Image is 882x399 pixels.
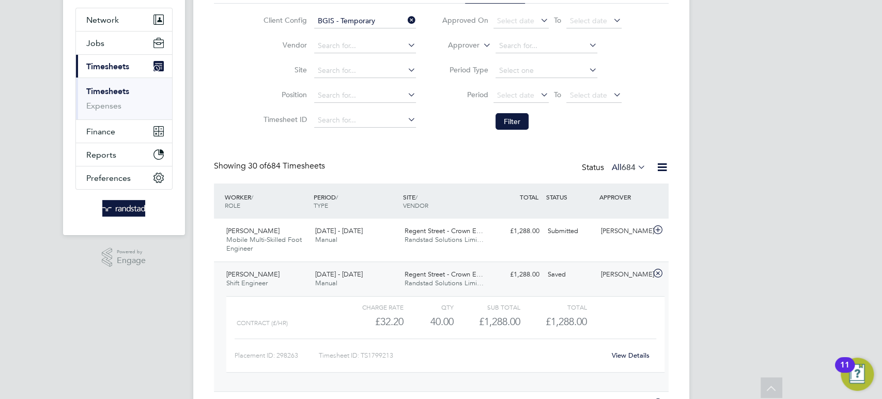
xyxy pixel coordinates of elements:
[260,115,307,124] label: Timesheet ID
[404,313,454,330] div: 40.00
[490,223,544,240] div: £1,288.00
[86,86,129,96] a: Timesheets
[405,235,484,244] span: Randstad Solutions Limi…
[454,313,520,330] div: £1,288.00
[403,201,428,209] span: VENDOR
[314,14,416,28] input: Search for...
[433,40,479,51] label: Approver
[622,162,636,173] span: 684
[235,347,319,364] div: Placement ID: 298263
[226,226,280,235] span: [PERSON_NAME]
[454,301,520,313] div: Sub Total
[597,188,651,206] div: APPROVER
[76,143,172,166] button: Reports
[544,223,597,240] div: Submitted
[442,16,488,25] label: Approved On
[336,193,338,201] span: /
[76,55,172,78] button: Timesheets
[86,38,104,48] span: Jobs
[442,65,488,74] label: Period Type
[336,313,403,330] div: £32.20
[86,127,115,136] span: Finance
[86,150,116,160] span: Reports
[496,113,529,130] button: Filter
[226,270,280,279] span: [PERSON_NAME]
[546,315,587,328] span: £1,288.00
[102,248,146,267] a: Powered byEngage
[260,90,307,99] label: Position
[496,39,597,53] input: Search for...
[400,188,490,214] div: SITE
[336,301,403,313] div: Charge rate
[597,223,651,240] div: [PERSON_NAME]
[497,90,534,100] span: Select date
[315,226,363,235] span: [DATE] - [DATE]
[551,13,564,27] span: To
[86,173,131,183] span: Preferences
[570,16,607,25] span: Select date
[86,15,119,25] span: Network
[551,88,564,101] span: To
[544,266,597,283] div: Saved
[260,16,307,25] label: Client Config
[415,193,417,201] span: /
[544,188,597,206] div: STATUS
[117,256,146,265] span: Engage
[76,120,172,143] button: Finance
[260,65,307,74] label: Site
[520,193,538,201] span: TOTAL
[86,101,121,111] a: Expenses
[442,90,488,99] label: Period
[319,347,606,364] div: Timesheet ID: TS1799213
[76,166,172,189] button: Preferences
[314,64,416,78] input: Search for...
[248,161,267,171] span: 30 of
[76,8,172,31] button: Network
[405,270,483,279] span: Regent Street - Crown E…
[570,90,607,100] span: Select date
[490,266,544,283] div: £1,288.00
[76,78,172,119] div: Timesheets
[497,16,534,25] span: Select date
[237,319,288,327] span: Contract (£/HR)
[226,235,302,253] span: Mobile Multi-Skilled Foot Engineer
[405,279,484,287] span: Randstad Solutions Limi…
[582,161,648,175] div: Status
[404,301,454,313] div: QTY
[840,365,849,378] div: 11
[102,200,145,217] img: randstad-logo-retina.png
[86,62,129,71] span: Timesheets
[251,193,253,201] span: /
[841,358,874,391] button: Open Resource Center, 11 new notifications
[314,201,328,209] span: TYPE
[597,266,651,283] div: [PERSON_NAME]
[314,88,416,103] input: Search for...
[75,200,173,217] a: Go to home page
[311,188,400,214] div: PERIOD
[496,64,597,78] input: Select one
[315,270,363,279] span: [DATE] - [DATE]
[225,201,240,209] span: ROLE
[405,226,483,235] span: Regent Street - Crown E…
[76,32,172,54] button: Jobs
[612,351,649,360] a: View Details
[315,279,337,287] span: Manual
[117,248,146,256] span: Powered by
[520,301,587,313] div: Total
[226,279,268,287] span: Shift Engineer
[260,40,307,50] label: Vendor
[248,161,325,171] span: 684 Timesheets
[222,188,312,214] div: WORKER
[314,39,416,53] input: Search for...
[612,162,646,173] label: All
[314,113,416,128] input: Search for...
[214,161,327,172] div: Showing
[315,235,337,244] span: Manual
